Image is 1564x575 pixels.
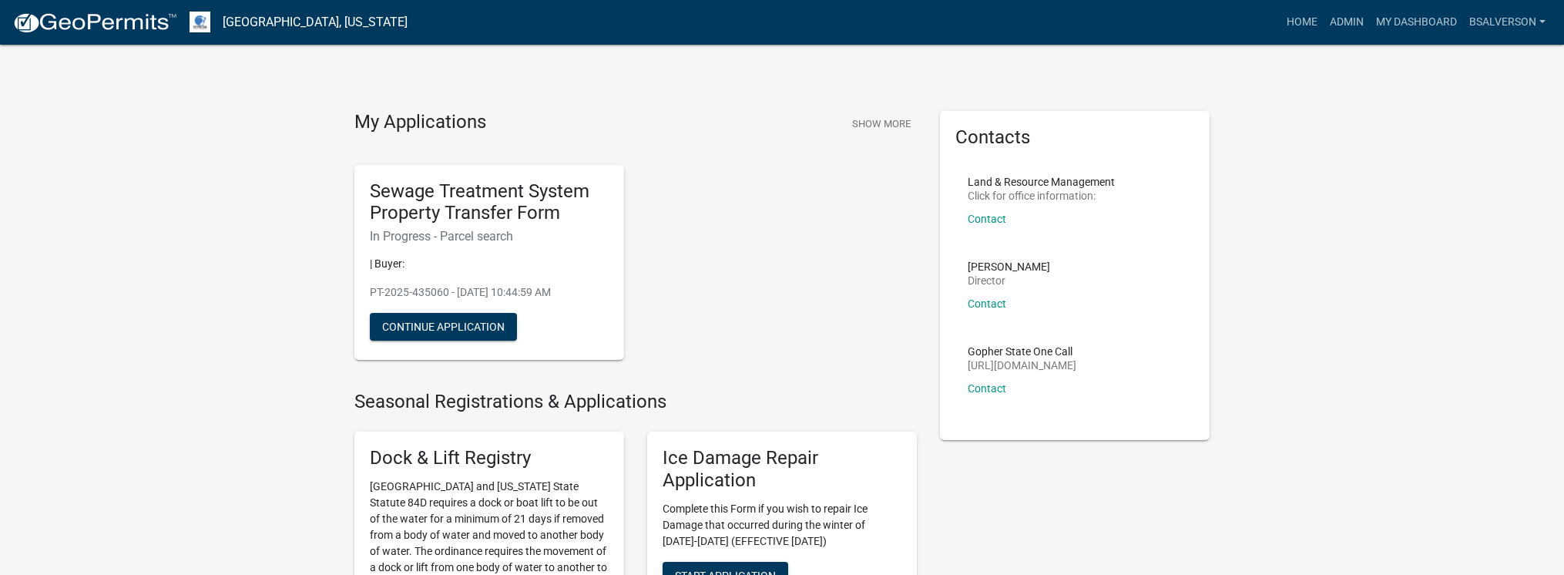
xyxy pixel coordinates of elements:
button: Continue Application [370,313,517,341]
p: Land & Resource Management [968,177,1115,187]
p: | Buyer: [370,256,609,272]
h5: Sewage Treatment System Property Transfer Form [370,180,609,225]
h4: My Applications [354,111,486,134]
a: My Dashboard [1370,8,1463,37]
h5: Dock & Lift Registry [370,447,609,469]
a: Admin [1324,8,1370,37]
img: Otter Tail County, Minnesota [190,12,210,32]
a: [GEOGRAPHIC_DATA], [US_STATE] [223,9,408,35]
p: Director [968,275,1050,286]
p: PT-2025-435060 - [DATE] 10:44:59 AM [370,284,609,301]
a: BSALVERSON [1463,8,1552,37]
a: Contact [968,213,1006,225]
a: Home [1280,8,1324,37]
h4: Seasonal Registrations & Applications [354,391,917,413]
p: Click for office information: [968,190,1115,201]
p: Gopher State One Call [968,346,1076,357]
a: Contact [968,382,1006,395]
h5: Contacts [955,126,1194,149]
a: Contact [968,298,1006,310]
h5: Ice Damage Repair Application [663,447,901,492]
h6: In Progress - Parcel search [370,229,609,244]
button: Show More [846,111,917,136]
p: Complete this Form if you wish to repair Ice Damage that occurred during the winter of [DATE]-[DA... [663,501,901,550]
p: [PERSON_NAME] [968,261,1050,272]
p: [URL][DOMAIN_NAME] [968,360,1076,371]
